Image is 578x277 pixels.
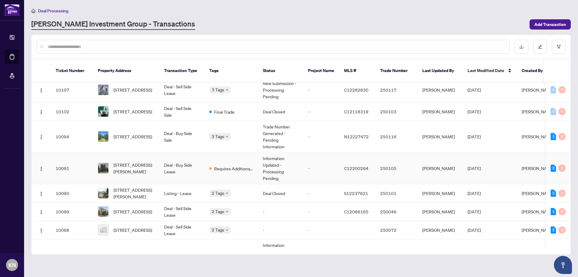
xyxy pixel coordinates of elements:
img: Logo [39,110,44,115]
td: [PERSON_NAME] [418,102,463,121]
span: [STREET_ADDRESS][PERSON_NAME] [113,162,154,175]
img: Logo [39,210,44,215]
div: 0 [558,226,566,234]
td: - [303,121,339,153]
span: C12118319 [344,109,368,114]
span: 3 Tags [212,133,224,140]
td: - [303,221,339,239]
img: Logo [39,135,44,140]
span: down [225,228,228,231]
span: down [225,135,228,138]
td: Deal - Sell Side Lease [159,203,204,221]
td: 10107 [51,77,93,102]
span: [DATE] [468,165,481,171]
td: 250101 [375,184,418,203]
button: edit [533,40,547,54]
th: Trade Number [375,59,418,83]
img: Logo [39,191,44,196]
div: 0 [558,190,566,197]
img: thumbnail-img [98,163,108,173]
button: Logo [36,85,46,95]
span: KN [8,261,16,269]
span: [STREET_ADDRESS][PERSON_NAME][PERSON_NAME] [113,248,154,262]
span: 3 Tags [212,86,224,93]
span: [DATE] [468,209,481,214]
div: 0 [558,165,566,172]
td: Information Updated - Processing Pending [258,153,303,184]
span: [PERSON_NAME] [522,209,554,214]
button: Logo [36,225,46,235]
th: Created By [517,59,553,83]
img: thumbnail-img [98,206,108,217]
td: [PERSON_NAME] [418,153,463,184]
td: [PERSON_NAME] [418,221,463,239]
td: - [303,203,339,221]
div: 2 [551,226,556,234]
button: Add Transaction [530,19,571,30]
button: Open asap [554,256,572,274]
td: 250117 [375,77,418,102]
td: - [258,221,303,239]
div: 2 [551,190,556,197]
td: 250103 [375,102,418,121]
td: Information Updated - Processing Pending [258,239,303,271]
span: [DATE] [468,227,481,233]
td: Deal - Buy Side Lease [159,153,204,184]
span: down [225,192,228,195]
div: 2 [551,165,556,172]
span: Add Transaction [534,20,566,29]
span: [DATE] [468,87,481,93]
span: Last Modified Date [468,67,504,74]
span: [PERSON_NAME] [522,190,554,196]
td: 10090 [51,184,93,203]
span: 2 Tags [212,208,224,215]
span: edit [538,45,542,49]
td: 10091 [51,153,93,184]
td: - [303,77,339,102]
div: 0 [551,108,556,115]
span: down [225,210,228,213]
td: [PERSON_NAME] [418,77,463,102]
th: Project Name [303,59,339,83]
td: 250046 [375,203,418,221]
span: [DATE] [468,109,481,114]
span: home [31,9,36,13]
span: C12282830 [344,87,368,93]
span: 2 Tags [212,190,224,197]
td: 10066 [51,239,93,271]
td: 10069 [51,203,93,221]
div: 0 [558,208,566,215]
td: 10094 [51,121,93,153]
td: - [258,203,303,221]
th: Last Updated By [418,59,463,83]
span: [PERSON_NAME] [522,227,554,233]
td: - [303,153,339,184]
img: thumbnail-img [98,106,108,117]
th: Tags [204,59,258,83]
td: [PERSON_NAME] [418,121,463,153]
td: 250052 [375,239,418,271]
img: thumbnail-img [98,188,108,198]
button: Logo [36,132,46,141]
td: Listing - Lease [159,184,204,203]
img: Logo [39,228,44,233]
td: [PERSON_NAME] [418,239,463,271]
button: Logo [36,188,46,198]
span: [STREET_ADDRESS] [113,133,152,140]
td: 250116 [375,121,418,153]
span: [PERSON_NAME] [522,87,554,93]
span: Requires Additional Docs [214,165,253,172]
td: Deal Closed [258,102,303,121]
span: filter [557,45,561,49]
span: [PERSON_NAME] [522,165,554,171]
span: [STREET_ADDRESS][PERSON_NAME] [113,187,154,200]
td: [PERSON_NAME] [418,184,463,203]
span: [PERSON_NAME] [522,109,554,114]
td: Deal - Sell Side Lease [159,221,204,239]
span: [DATE] [468,190,481,196]
div: 1 [551,133,556,140]
button: Logo [36,107,46,116]
td: Deal - Sell Side Sale [159,239,204,271]
span: N12227472 [344,134,369,139]
a: [PERSON_NAME] Investment Group - Transactions [31,19,195,30]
